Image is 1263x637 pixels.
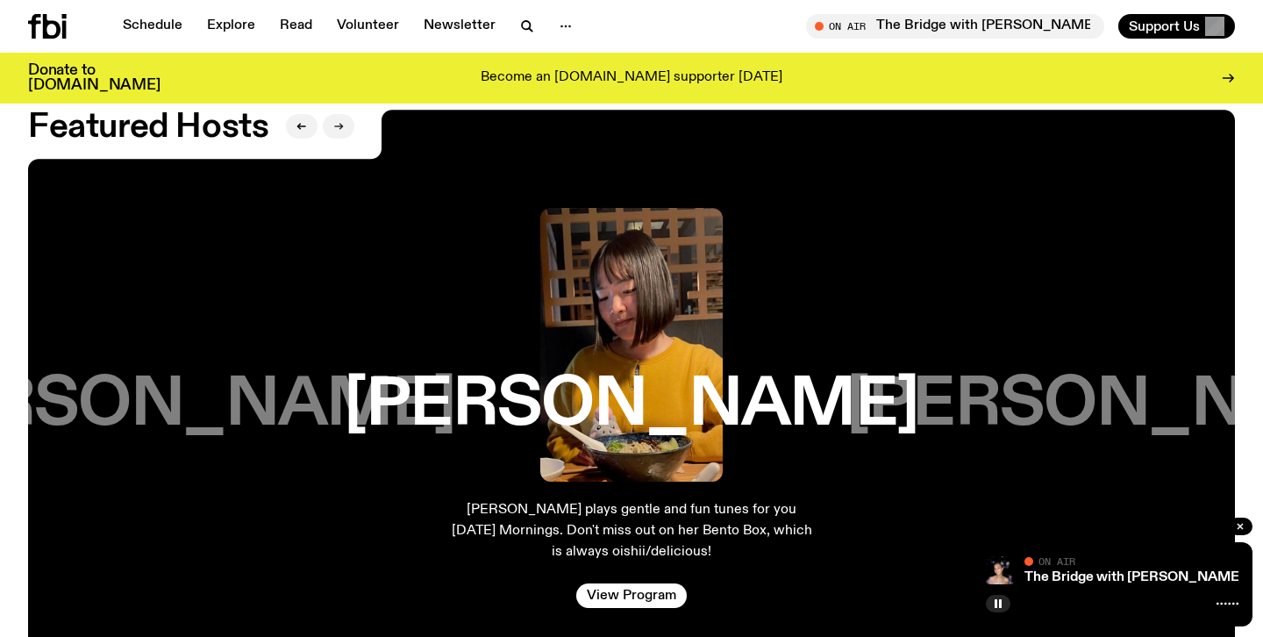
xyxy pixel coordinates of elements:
button: Support Us [1118,14,1235,39]
span: Support Us [1129,18,1200,34]
p: [PERSON_NAME] plays gentle and fun tunes for you [DATE] Mornings. Don't miss out on her Bento Box... [449,499,814,562]
a: Newsletter [413,14,506,39]
a: View Program [576,583,687,608]
h3: Donate to [DOMAIN_NAME] [28,63,161,93]
p: Become an [DOMAIN_NAME] supporter [DATE] [481,70,782,86]
a: Schedule [112,14,193,39]
h2: Featured Hosts [28,111,268,143]
a: Volunteer [326,14,410,39]
a: The Bridge with [PERSON_NAME] [1024,570,1244,584]
a: Explore [196,14,266,39]
button: On AirThe Bridge with [PERSON_NAME] [806,14,1104,39]
span: On Air [1038,555,1075,567]
a: Read [269,14,323,39]
h3: [PERSON_NAME] [344,372,918,439]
